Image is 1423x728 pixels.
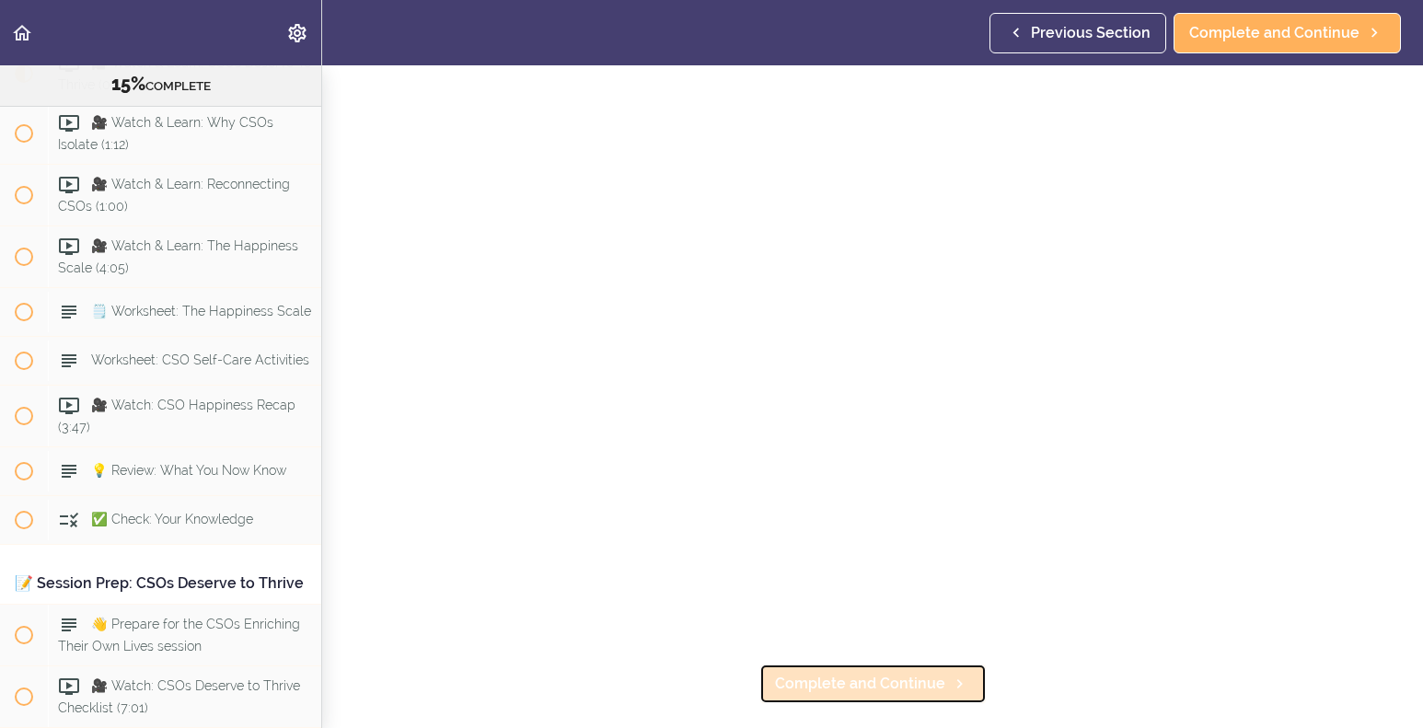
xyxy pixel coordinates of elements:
a: Complete and Continue [1174,13,1401,53]
span: 15% [111,73,145,95]
iframe: Video Player [359,56,1386,634]
span: 💡 Review: What You Now Know [91,464,286,479]
span: 🎥 Watch: CSO Happiness Recap (3:47) [58,399,295,434]
span: 🎥 Watch & Learn: The Happiness Scale (4:05) [58,239,298,275]
span: Complete and Continue [1189,22,1359,44]
span: Complete and Continue [775,673,945,695]
a: Complete and Continue [759,664,987,704]
span: Worksheet: CSO Self-Care Activities [91,353,309,368]
svg: Settings Menu [286,22,308,44]
span: 👋 Prepare for the CSOs Enriching Their Own Lives session [58,618,300,653]
svg: Back to course curriculum [11,22,33,44]
span: 🗒️ Worksheet: The Happiness Scale [91,305,311,319]
span: 🎥 Watch & Learn: Why CSOs Isolate (1:12) [58,116,273,152]
a: Previous Section [989,13,1166,53]
span: ✅ Check: Your Knowledge [91,513,253,527]
span: 🎥 Watch & Learn: Reconnecting CSOs (1:00) [58,178,290,214]
span: Previous Section [1031,22,1151,44]
span: 🎥 Watch: CSOs Deserve to Thrive Checklist (7:01) [58,679,300,715]
div: COMPLETE [23,73,298,97]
